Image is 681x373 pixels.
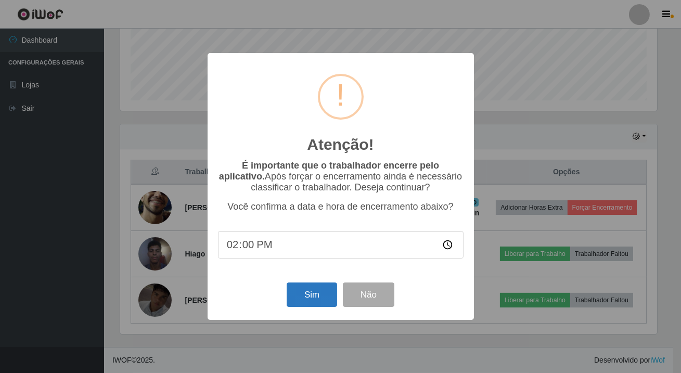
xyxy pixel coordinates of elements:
[218,160,464,193] p: Após forçar o encerramento ainda é necessário classificar o trabalhador. Deseja continuar?
[219,160,439,182] b: É importante que o trabalhador encerre pelo aplicativo.
[307,135,374,154] h2: Atenção!
[218,201,464,212] p: Você confirma a data e hora de encerramento abaixo?
[343,282,394,307] button: Não
[287,282,337,307] button: Sim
